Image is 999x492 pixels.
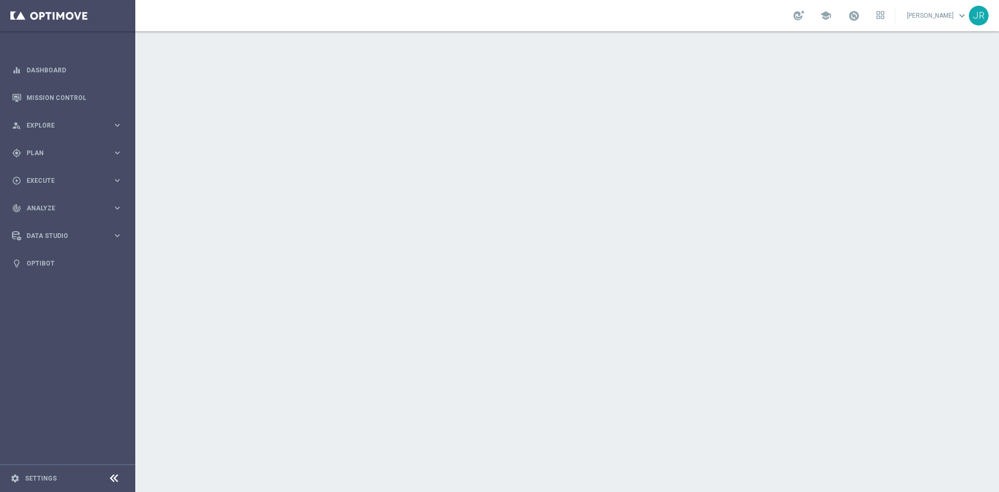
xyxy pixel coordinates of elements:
[12,204,21,213] i: track_changes
[12,84,122,111] div: Mission Control
[906,8,969,23] a: [PERSON_NAME]keyboard_arrow_down
[112,148,122,158] i: keyboard_arrow_right
[12,231,112,241] div: Data Studio
[820,10,831,21] span: school
[27,205,112,211] span: Analyze
[112,231,122,241] i: keyboard_arrow_right
[11,204,123,212] button: track_changes Analyze keyboard_arrow_right
[12,249,122,277] div: Optibot
[27,249,122,277] a: Optibot
[12,176,21,185] i: play_circle_outline
[27,178,112,184] span: Execute
[12,148,21,158] i: gps_fixed
[27,56,122,84] a: Dashboard
[12,121,112,130] div: Explore
[12,56,122,84] div: Dashboard
[27,150,112,156] span: Plan
[10,474,20,483] i: settings
[11,121,123,130] button: person_search Explore keyboard_arrow_right
[112,203,122,213] i: keyboard_arrow_right
[11,259,123,268] button: lightbulb Optibot
[27,122,112,129] span: Explore
[11,149,123,157] button: gps_fixed Plan keyboard_arrow_right
[12,176,112,185] div: Execute
[12,66,21,75] i: equalizer
[11,176,123,185] button: play_circle_outline Execute keyboard_arrow_right
[11,66,123,74] button: equalizer Dashboard
[11,94,123,102] button: Mission Control
[27,84,122,111] a: Mission Control
[12,148,112,158] div: Plan
[112,175,122,185] i: keyboard_arrow_right
[27,233,112,239] span: Data Studio
[12,259,21,268] i: lightbulb
[969,6,989,26] div: JR
[12,204,112,213] div: Analyze
[25,475,57,482] a: Settings
[12,121,21,130] i: person_search
[956,10,968,21] span: keyboard_arrow_down
[11,232,123,240] button: Data Studio keyboard_arrow_right
[112,120,122,130] i: keyboard_arrow_right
